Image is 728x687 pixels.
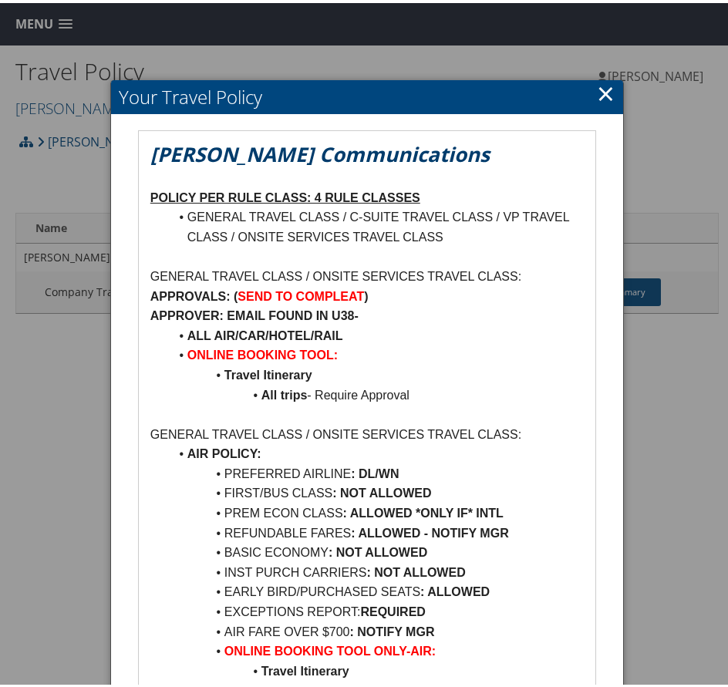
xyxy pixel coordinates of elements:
li: FIRST/BUS CLASS [169,480,584,500]
li: EXCEPTIONS REPORT: [169,599,584,619]
strong: APPROVALS: [150,287,231,300]
strong: ( [234,287,238,300]
strong: ONLINE BOOKING TOOL ONLY-AIR: [224,642,436,655]
strong: All trips [261,386,308,399]
strong: : ALLOWED [420,582,490,595]
li: BASIC ECONOMY [169,540,584,560]
li: GENERAL TRAVEL CLASS / C-SUITE TRAVEL CLASS / VP TRAVEL CLASS / ONSITE SERVICES TRAVEL CLASS [169,204,584,244]
strong: : NOT ALLOWED [329,543,427,556]
strong: : ALLOWED - NOTIFY MGR [351,524,508,537]
strong: ) [364,287,368,300]
strong: : NOT ALLOWED [366,563,465,576]
strong: SEND TO COMPLEAT [238,287,364,300]
li: PREM ECON CLASS [169,500,584,520]
li: INST PURCH CARRIERS [169,560,584,580]
em: [PERSON_NAME] Communications [150,137,490,165]
strong: ONLINE BOOKING TOOL: [187,345,338,359]
strong: : ALLOWED *ONLY IF* INTL [343,503,504,517]
li: AIR FARE OVER $700 [169,619,584,639]
strong: Travel Itinerary [224,365,312,379]
strong: : NOT ALLOWED [332,483,431,497]
strong: : DL/WN [351,464,399,477]
a: Close [597,75,615,106]
li: PREFERRED AIRLINE [169,461,584,481]
strong: AIR POLICY: [187,444,261,457]
strong: ALL AIR/CAR/HOTEL/RAIL [187,326,343,339]
strong: REQUIRED [360,602,425,615]
strong: APPROVER: EMAIL FOUND IN U38- [150,306,359,319]
u: POLICY PER RULE CLASS: 4 RULE CLASSES [150,188,420,201]
h2: Your Travel Policy [111,77,623,111]
strong: Travel Itinerary [261,662,349,675]
strong: : NOTIFY MGR [350,622,435,635]
li: REFUNDABLE FARES [169,520,584,541]
p: GENERAL TRAVEL CLASS / ONSITE SERVICES TRAVEL CLASS: [150,264,584,284]
p: GENERAL TRAVEL CLASS / ONSITE SERVICES TRAVEL CLASS: [150,422,584,442]
li: - Require Approval [169,382,584,402]
li: EARLY BIRD/PURCHASED SEATS [169,579,584,599]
